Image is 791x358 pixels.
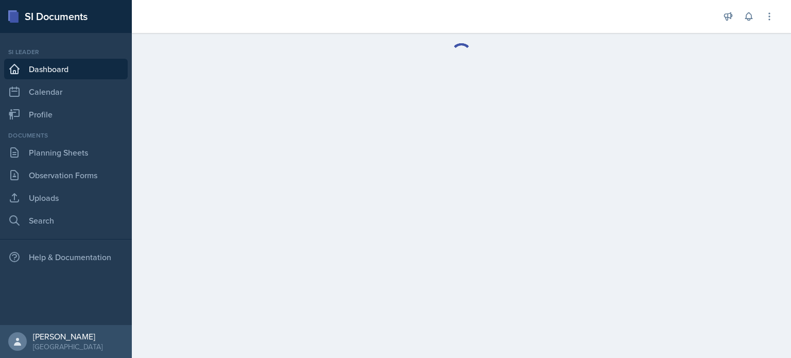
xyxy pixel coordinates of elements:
a: Dashboard [4,59,128,79]
div: [GEOGRAPHIC_DATA] [33,342,102,352]
a: Calendar [4,81,128,102]
a: Search [4,210,128,231]
div: Si leader [4,47,128,57]
div: [PERSON_NAME] [33,331,102,342]
a: Profile [4,104,128,125]
a: Observation Forms [4,165,128,185]
div: Help & Documentation [4,247,128,267]
div: Documents [4,131,128,140]
a: Uploads [4,187,128,208]
a: Planning Sheets [4,142,128,163]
